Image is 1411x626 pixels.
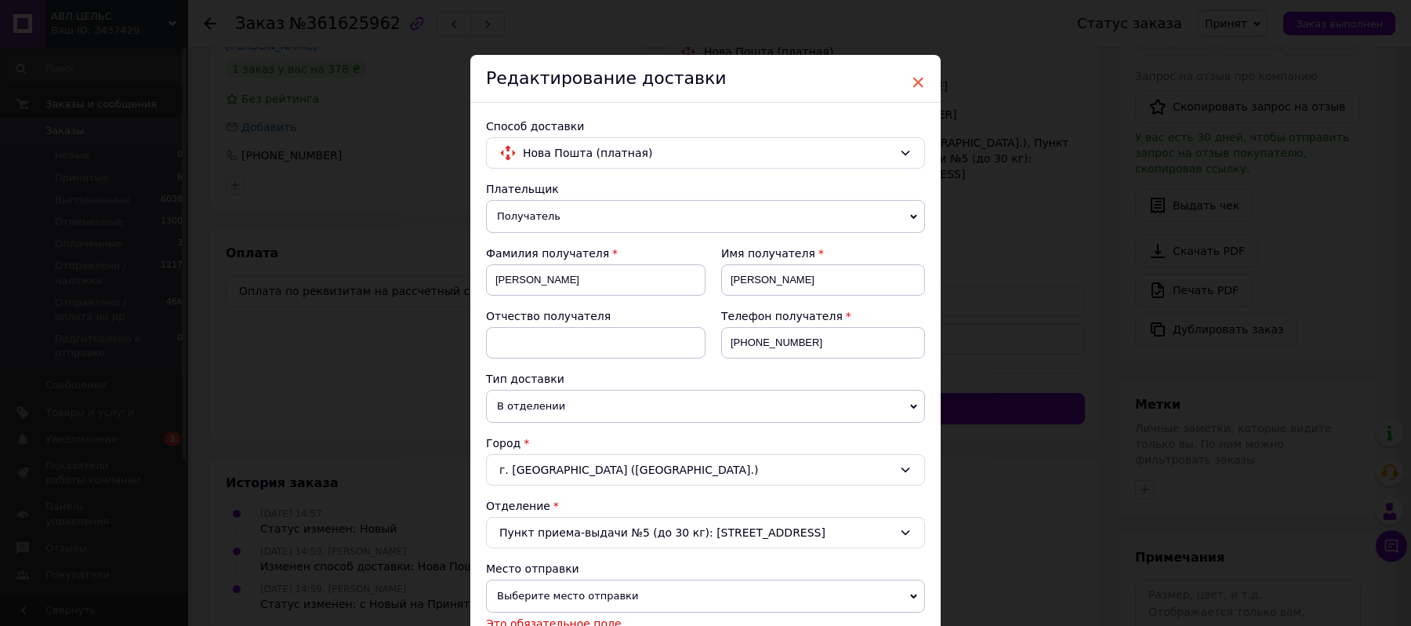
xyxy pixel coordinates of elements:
span: Отчество получателя [486,310,611,322]
span: В отделении [486,390,925,423]
span: Выберите место отправки [486,580,925,613]
div: г. [GEOGRAPHIC_DATA] ([GEOGRAPHIC_DATA].) [486,454,925,486]
span: Тип доставки [486,373,564,385]
input: +380 [721,327,925,358]
span: Имя получателя [721,247,815,260]
span: Фамилия получателя [486,247,609,260]
div: Пункт приема-выдачи №5 (до 30 кг): [STREET_ADDRESS] [486,517,925,548]
div: Способ доставки [486,118,925,134]
span: Нова Пошта (платная) [523,144,893,162]
span: Место отправки [486,562,579,575]
span: Получатель [486,200,925,233]
div: Город [486,435,925,451]
span: × [911,69,925,96]
span: Плательщик [486,183,559,195]
div: Редактирование доставки [470,55,941,103]
div: Отделение [486,498,925,514]
span: Телефон получателя [721,310,843,322]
